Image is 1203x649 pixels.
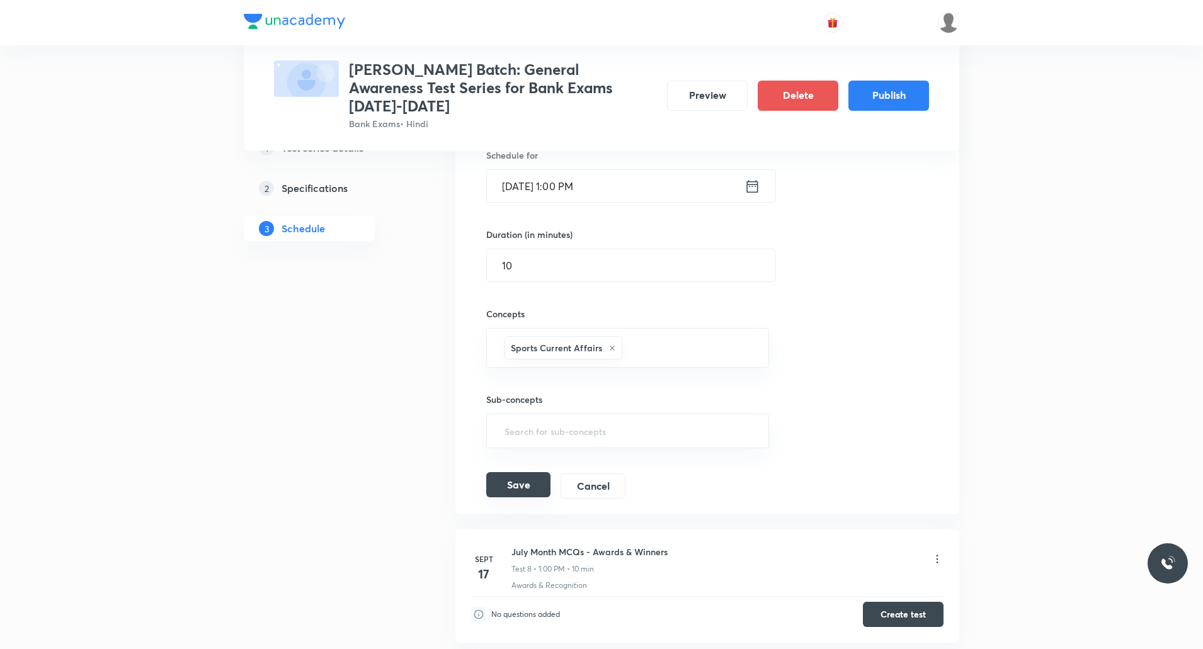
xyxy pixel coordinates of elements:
img: Piyush Mishra [938,12,959,33]
p: Test 8 • 1:00 PM • 10 min [511,563,594,575]
p: No questions added [491,609,560,620]
button: avatar [823,13,843,33]
h6: Sept [471,553,496,565]
h3: [PERSON_NAME] Batch: General Awareness Test Series for Bank Exams [DATE]-[DATE] [349,60,657,115]
input: 10 [487,249,775,281]
input: Search for sub-concepts [502,419,753,443]
button: Save [486,472,550,497]
button: Publish [848,81,929,111]
button: Delete [758,81,838,111]
img: avatar [827,17,838,28]
button: Preview [667,81,748,111]
p: 3 [259,221,274,236]
img: Company Logo [244,14,345,29]
h4: 17 [471,565,496,584]
h6: Concepts [486,307,769,320]
h6: July Month MCQs - Awards & Winners [511,545,668,558]
button: Create test [863,602,944,627]
h5: Specifications [282,181,348,196]
p: Bank Exams • Hindi [349,117,657,130]
button: Open [761,430,764,432]
h6: Duration (in minutes) [486,228,573,241]
img: infoIcon [471,607,486,622]
button: Cancel [561,473,625,499]
p: 2 [259,181,274,196]
a: 1Test series details [244,135,415,161]
h6: Sub-concepts [486,393,769,406]
a: Company Logo [244,14,345,32]
img: ttu [1160,556,1175,571]
h5: Schedule [282,221,325,236]
a: 2Specifications [244,176,415,201]
button: Open [761,347,764,349]
h6: Sports Current Affairs [511,341,602,354]
h6: Schedule for [486,149,769,162]
img: fallback-thumbnail.png [274,60,339,97]
p: Awards & Recognition [511,580,587,591]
